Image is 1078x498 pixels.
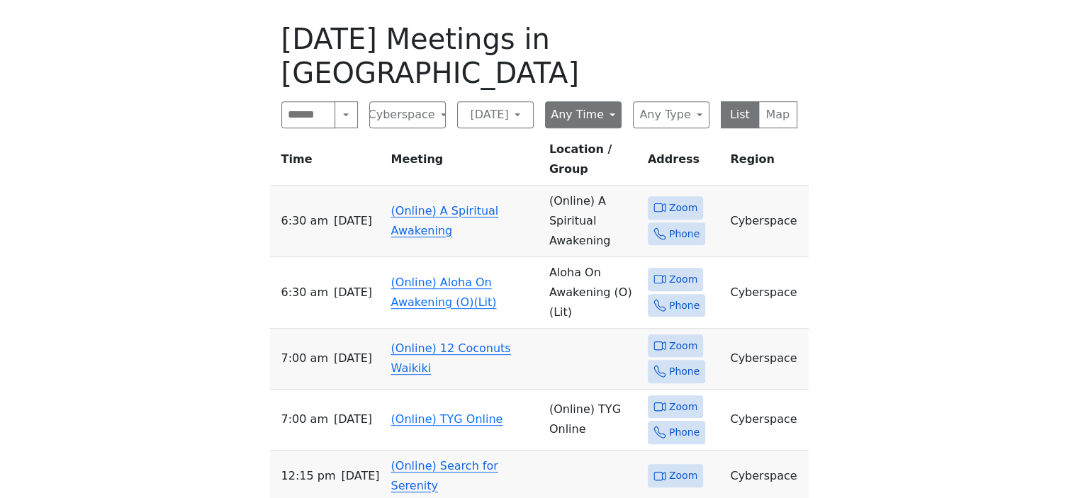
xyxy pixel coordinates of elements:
span: Phone [669,297,700,315]
td: Cyberspace [724,186,808,257]
button: Search [335,101,357,128]
th: Time [270,140,386,186]
button: Cyberspace [369,101,446,128]
span: [DATE] [334,409,372,429]
span: Phone [669,424,700,441]
td: Aloha On Awakening (O) (Lit) [544,257,642,329]
button: Any Type [633,101,709,128]
button: Any Time [545,101,622,128]
td: Cyberspace [724,329,808,390]
button: [DATE] [457,101,534,128]
th: Address [642,140,725,186]
input: Search [281,101,336,128]
th: Location / Group [544,140,642,186]
span: 12:15 PM [281,466,336,486]
span: Zoom [669,199,697,217]
td: (Online) TYG Online [544,390,642,451]
span: Phone [669,363,700,380]
a: (Online) A Spiritual Awakening [391,204,499,237]
span: Zoom [669,467,697,485]
a: (Online) 12 Coconuts Waikiki [391,341,511,375]
span: 7:00 AM [281,409,328,429]
span: [DATE] [334,283,372,302]
span: [DATE] [341,466,379,486]
a: (Online) Aloha On Awakening (O)(Lit) [391,276,497,309]
a: (Online) TYG Online [391,412,503,426]
button: Map [758,101,797,128]
span: Zoom [669,271,697,288]
a: (Online) Search for Serenity [391,459,498,492]
span: 6:30 AM [281,283,328,302]
button: List [721,101,760,128]
td: (Online) A Spiritual Awakening [544,186,642,257]
td: Cyberspace [724,257,808,329]
span: 7:00 AM [281,349,328,368]
th: Meeting [386,140,544,186]
h1: [DATE] Meetings in [GEOGRAPHIC_DATA] [281,22,797,90]
span: [DATE] [334,211,372,231]
span: [DATE] [334,349,372,368]
span: 6:30 AM [281,211,328,231]
td: Cyberspace [724,390,808,451]
span: Phone [669,225,700,243]
span: Zoom [669,398,697,416]
th: Region [724,140,808,186]
span: Zoom [669,337,697,355]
